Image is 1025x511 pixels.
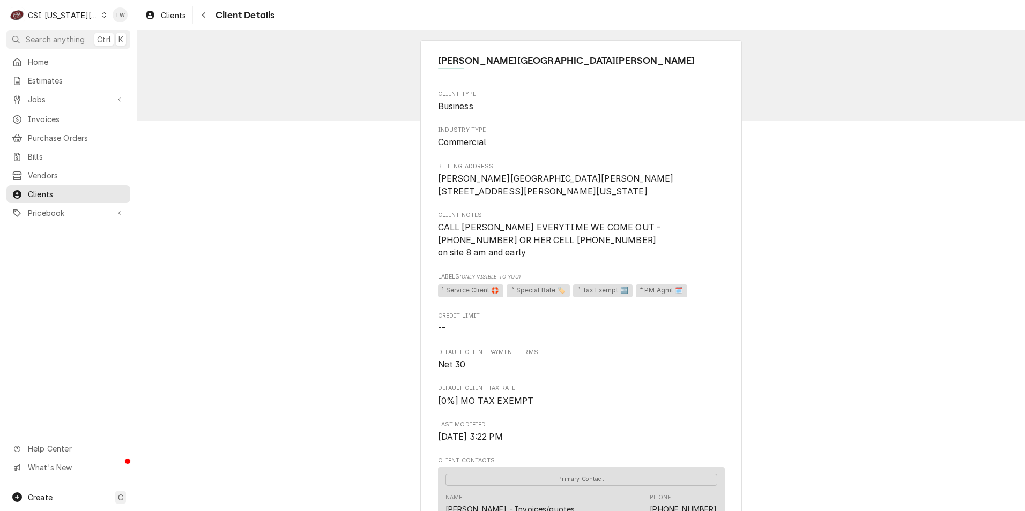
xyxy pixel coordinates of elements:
[438,136,725,149] span: Industry Type
[438,222,663,258] span: CALL [PERSON_NAME] EVERYTIME WE COME OUT - [PHONE_NUMBER] OR HER CELL [PHONE_NUMBER] on site 8 am...
[6,30,130,49] button: Search anythingCtrlK
[10,7,25,22] div: C
[28,462,124,473] span: What's New
[438,384,725,393] span: Default Client Tax Rate
[438,420,725,429] span: Last Modified
[28,443,124,454] span: Help Center
[438,54,725,77] div: Client Information
[6,204,130,222] a: Go to Pricebook
[118,34,123,45] span: K
[6,129,130,147] a: Purchase Orders
[97,34,111,45] span: Ctrl
[438,137,487,147] span: Commercial
[26,34,85,45] span: Search anything
[6,53,130,71] a: Home
[438,126,725,134] span: Industry Type
[438,172,725,198] span: Billing Address
[28,94,109,105] span: Jobs
[438,221,725,259] span: Client Notes
[28,132,125,144] span: Purchase Orders
[6,440,130,457] a: Go to Help Center
[636,284,688,297] span: ⁴ PM Agmt 🗓️
[28,493,53,502] span: Create
[438,90,725,113] div: Client Type
[438,54,725,68] span: Name
[438,431,725,444] span: Last Modified
[438,396,534,406] span: [0%] MO TAX EXEMPT
[28,189,125,200] span: Clients
[438,312,725,320] span: Credit Limit
[438,456,725,465] span: Client Contacts
[6,91,130,108] a: Go to Jobs
[438,432,503,442] span: [DATE] 3:22 PM
[28,151,125,162] span: Bills
[445,474,717,486] span: Primary Contact
[438,101,473,111] span: Business
[650,493,671,502] div: Phone
[438,323,445,333] span: --
[438,358,725,371] span: Default Client Payment Terms
[438,395,725,408] span: Default Client Tax Rate
[438,273,725,281] span: Labels
[10,7,25,22] div: CSI Kansas City's Avatar
[161,10,186,21] span: Clients
[438,348,725,357] span: Default Client Payment Terms
[6,148,130,166] a: Bills
[438,162,725,198] div: Billing Address
[118,492,123,503] span: C
[113,7,128,22] div: TW
[438,211,725,220] span: Client Notes
[6,459,130,476] a: Go to What's New
[438,126,725,149] div: Industry Type
[438,322,725,335] span: Credit Limit
[113,7,128,22] div: Tori Warrick's Avatar
[445,472,717,485] div: Primary
[28,114,125,125] span: Invoices
[28,10,99,21] div: CSI [US_STATE][GEOGRAPHIC_DATA]
[28,170,125,181] span: Vendors
[459,274,520,280] span: (Only Visible to You)
[438,162,725,171] span: Billing Address
[28,207,109,219] span: Pricebook
[28,56,125,67] span: Home
[438,284,504,297] span: ¹ Service Client 🛟
[195,6,212,24] button: Navigate back
[438,384,725,407] div: Default Client Tax Rate
[438,211,725,259] div: Client Notes
[438,420,725,444] div: Last Modified
[6,72,130,89] a: Estimates
[28,75,125,86] span: Estimates
[438,273,725,299] div: [object Object]
[6,167,130,184] a: Vendors
[438,174,674,197] span: [PERSON_NAME][GEOGRAPHIC_DATA][PERSON_NAME] [STREET_ADDRESS][PERSON_NAME][US_STATE]
[438,100,725,113] span: Client Type
[573,284,633,297] span: ³ Tax Exempt 🆓
[6,110,130,128] a: Invoices
[438,348,725,371] div: Default Client Payment Terms
[438,359,466,370] span: Net 30
[438,90,725,99] span: Client Type
[212,8,274,22] span: Client Details
[507,284,570,297] span: ³ Special Rate 🏷️
[445,493,463,502] div: Name
[140,6,190,24] a: Clients
[6,185,130,203] a: Clients
[438,283,725,299] span: [object Object]
[438,312,725,335] div: Credit Limit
